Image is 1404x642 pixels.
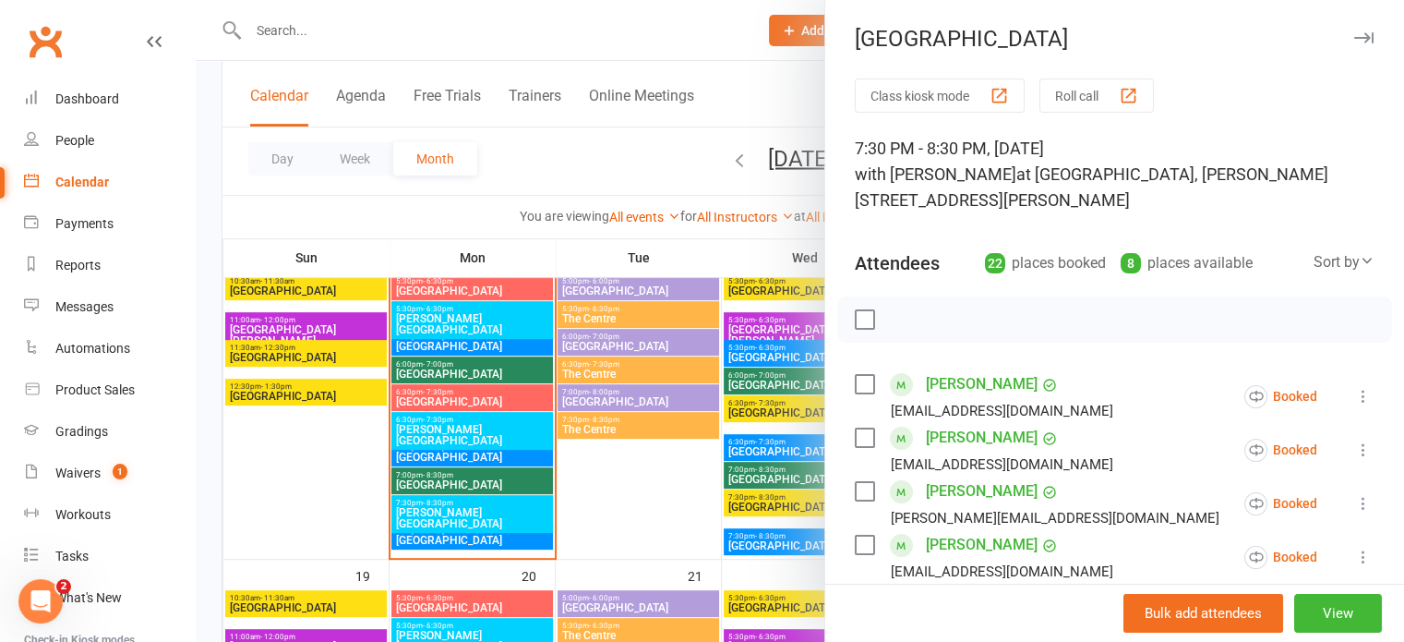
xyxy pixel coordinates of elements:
[55,549,89,563] div: Tasks
[985,253,1005,273] div: 22
[55,258,101,273] div: Reports
[55,341,130,356] div: Automations
[926,477,1038,506] a: [PERSON_NAME]
[55,507,111,522] div: Workouts
[55,216,114,231] div: Payments
[1314,250,1374,274] div: Sort by
[1244,439,1317,462] div: Booked
[24,536,195,577] a: Tasks
[1123,594,1283,633] button: Bulk add attendees
[1244,385,1317,408] div: Booked
[855,136,1374,213] div: 7:30 PM - 8:30 PM, [DATE]
[24,79,195,120] a: Dashboard
[56,579,71,594] span: 2
[24,453,195,494] a: Waivers 1
[24,286,195,328] a: Messages
[24,369,195,411] a: Product Sales
[891,453,1113,477] div: [EMAIL_ADDRESS][DOMAIN_NAME]
[1244,492,1317,515] div: Booked
[24,203,195,245] a: Payments
[22,18,68,65] a: Clubworx
[855,164,1016,184] span: with [PERSON_NAME]
[24,328,195,369] a: Automations
[55,133,94,148] div: People
[55,91,119,106] div: Dashboard
[855,250,940,276] div: Attendees
[55,382,135,397] div: Product Sales
[24,494,195,536] a: Workouts
[55,175,109,189] div: Calendar
[891,560,1113,584] div: [EMAIL_ADDRESS][DOMAIN_NAME]
[24,411,195,453] a: Gradings
[926,530,1038,560] a: [PERSON_NAME]
[1121,250,1253,276] div: places available
[825,26,1404,52] div: [GEOGRAPHIC_DATA]
[24,245,195,286] a: Reports
[55,466,101,480] div: Waivers
[24,577,195,619] a: What's New
[985,250,1106,276] div: places booked
[1121,253,1141,273] div: 8
[855,164,1328,210] span: at [GEOGRAPHIC_DATA], [PERSON_NAME][STREET_ADDRESS][PERSON_NAME]
[926,369,1038,399] a: [PERSON_NAME]
[113,464,127,479] span: 1
[891,506,1219,530] div: [PERSON_NAME][EMAIL_ADDRESS][DOMAIN_NAME]
[855,79,1025,113] button: Class kiosk mode
[891,399,1113,423] div: [EMAIL_ADDRESS][DOMAIN_NAME]
[24,162,195,203] a: Calendar
[24,120,195,162] a: People
[18,579,63,624] iframe: Intercom live chat
[55,424,108,439] div: Gradings
[1039,79,1154,113] button: Roll call
[926,423,1038,453] a: [PERSON_NAME]
[1294,594,1382,633] button: View
[55,590,122,605] div: What's New
[1244,546,1317,569] div: Booked
[55,299,114,314] div: Messages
